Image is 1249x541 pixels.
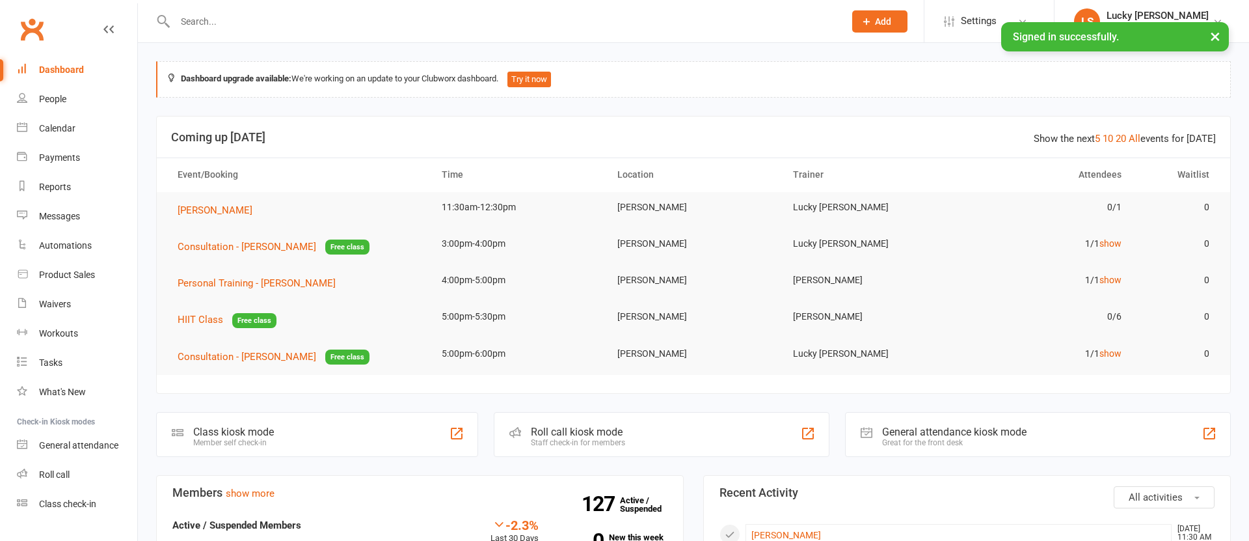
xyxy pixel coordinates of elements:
[17,319,137,348] a: Workouts
[875,16,891,27] span: Add
[171,131,1216,144] h3: Coming up [DATE]
[1133,265,1221,296] td: 0
[620,486,677,523] a: 127Active / Suspended
[325,240,369,255] span: Free class
[531,426,625,438] div: Roll call kiosk mode
[172,486,667,499] h3: Members
[430,339,606,369] td: 5:00pm-6:00pm
[178,277,336,289] span: Personal Training - [PERSON_NAME]
[39,240,92,251] div: Automations
[606,158,781,191] th: Location
[781,339,957,369] td: Lucky [PERSON_NAME]
[156,61,1231,98] div: We're working on an update to your Clubworx dashboard.
[1129,492,1183,503] span: All activities
[606,265,781,296] td: [PERSON_NAME]
[1133,339,1221,369] td: 0
[17,260,137,290] a: Product Sales
[1129,133,1140,145] a: All
[17,202,137,231] a: Messages
[178,239,369,255] button: Consultation - [PERSON_NAME]Free class
[781,192,957,223] td: Lucky [PERSON_NAME]
[957,229,1133,259] td: 1/1
[39,499,96,509] div: Class check-in
[882,438,1027,447] div: Great for the front desk
[961,7,997,36] span: Settings
[430,301,606,332] td: 5:00pm-5:30pm
[1116,133,1126,145] a: 20
[17,114,137,143] a: Calendar
[39,94,66,104] div: People
[17,378,137,407] a: What's New
[719,486,1215,499] h3: Recent Activity
[39,64,84,75] div: Dashboard
[1133,192,1221,223] td: 0
[781,229,957,259] td: Lucky [PERSON_NAME]
[852,10,907,33] button: Add
[582,494,620,514] strong: 127
[39,211,80,221] div: Messages
[17,143,137,173] a: Payments
[430,158,606,191] th: Time
[39,469,70,480] div: Roll call
[1099,348,1121,359] a: show
[17,173,137,202] a: Reports
[232,313,276,328] span: Free class
[1095,133,1100,145] a: 5
[430,265,606,296] td: 4:00pm-5:00pm
[1133,158,1221,191] th: Waitlist
[16,13,48,46] a: Clubworx
[1099,275,1121,285] a: show
[17,290,137,319] a: Waivers
[178,204,252,216] span: [PERSON_NAME]
[39,182,71,192] div: Reports
[193,438,274,447] div: Member self check-in
[751,530,821,540] a: [PERSON_NAME]
[166,158,430,191] th: Event/Booking
[178,349,369,365] button: Consultation - [PERSON_NAME]Free class
[781,301,957,332] td: [PERSON_NAME]
[957,339,1133,369] td: 1/1
[17,431,137,460] a: General attendance kiosk mode
[193,426,274,438] div: Class kiosk mode
[178,312,276,328] button: HIIT ClassFree class
[226,488,275,499] a: show more
[178,241,316,253] span: Consultation - [PERSON_NAME]
[39,328,78,339] div: Workouts
[1074,8,1100,35] div: LS
[1107,21,1209,33] div: Bodyline Fitness
[606,192,781,223] td: [PERSON_NAME]
[39,152,80,163] div: Payments
[17,55,137,85] a: Dashboard
[606,229,781,259] td: [PERSON_NAME]
[39,387,86,397] div: What's New
[171,12,835,31] input: Search...
[39,270,95,280] div: Product Sales
[1203,22,1227,50] button: ×
[781,158,957,191] th: Trainer
[17,348,137,378] a: Tasks
[1114,486,1215,508] button: All activities
[17,85,137,114] a: People
[178,314,223,326] span: HIIT Class
[1103,133,1113,145] a: 10
[781,265,957,296] td: [PERSON_NAME]
[325,350,369,365] span: Free class
[957,192,1133,223] td: 0/1
[606,301,781,332] td: [PERSON_NAME]
[957,158,1133,191] th: Attendees
[507,72,551,87] button: Try it now
[882,426,1027,438] div: General attendance kiosk mode
[17,231,137,260] a: Automations
[172,520,301,531] strong: Active / Suspended Members
[430,192,606,223] td: 11:30am-12:30pm
[1133,301,1221,332] td: 0
[1133,229,1221,259] td: 0
[178,275,345,291] button: Personal Training - [PERSON_NAME]
[1099,238,1121,249] a: show
[39,440,118,451] div: General attendance
[181,74,291,83] strong: Dashboard upgrade available:
[17,460,137,490] a: Roll call
[39,123,75,133] div: Calendar
[430,229,606,259] td: 3:00pm-4:00pm
[606,339,781,369] td: [PERSON_NAME]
